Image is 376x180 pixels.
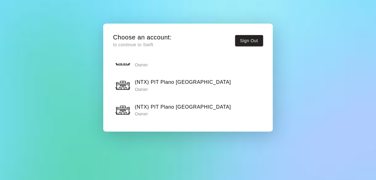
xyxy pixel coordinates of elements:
p: Owner [135,111,231,117]
img: (NTX) Flower Mound-YMCA [115,127,131,142]
button: (NTX) PIT Plano Upper Bowl(NTX) PIT Plano [GEOGRAPHIC_DATA] Owner [113,76,263,95]
img: (NTX) PIT Plano Upper Bowl [115,78,131,93]
button: (NTX) PIT Plano Lower Bowl(NTX) PIT Plano [GEOGRAPHIC_DATA] Owner [113,100,263,120]
p: Owner [135,86,231,92]
h6: (NTX) PIT Plano [GEOGRAPHIC_DATA] [135,78,231,86]
h6: (NTX) [GEOGRAPHIC_DATA]-YMCA [135,128,223,136]
h5: Choose an account: [113,33,172,42]
img: (NTX) PIT Plano Lower Bowl [115,102,131,118]
p: to continue to Swift [113,42,172,48]
p: Owner [135,62,192,68]
button: (NTX) Flower Mound-YMCA(NTX) [GEOGRAPHIC_DATA]-YMCA [113,125,263,144]
button: Sign Out [235,35,263,47]
h6: (NTX) PIT Plano [GEOGRAPHIC_DATA] [135,103,231,111]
